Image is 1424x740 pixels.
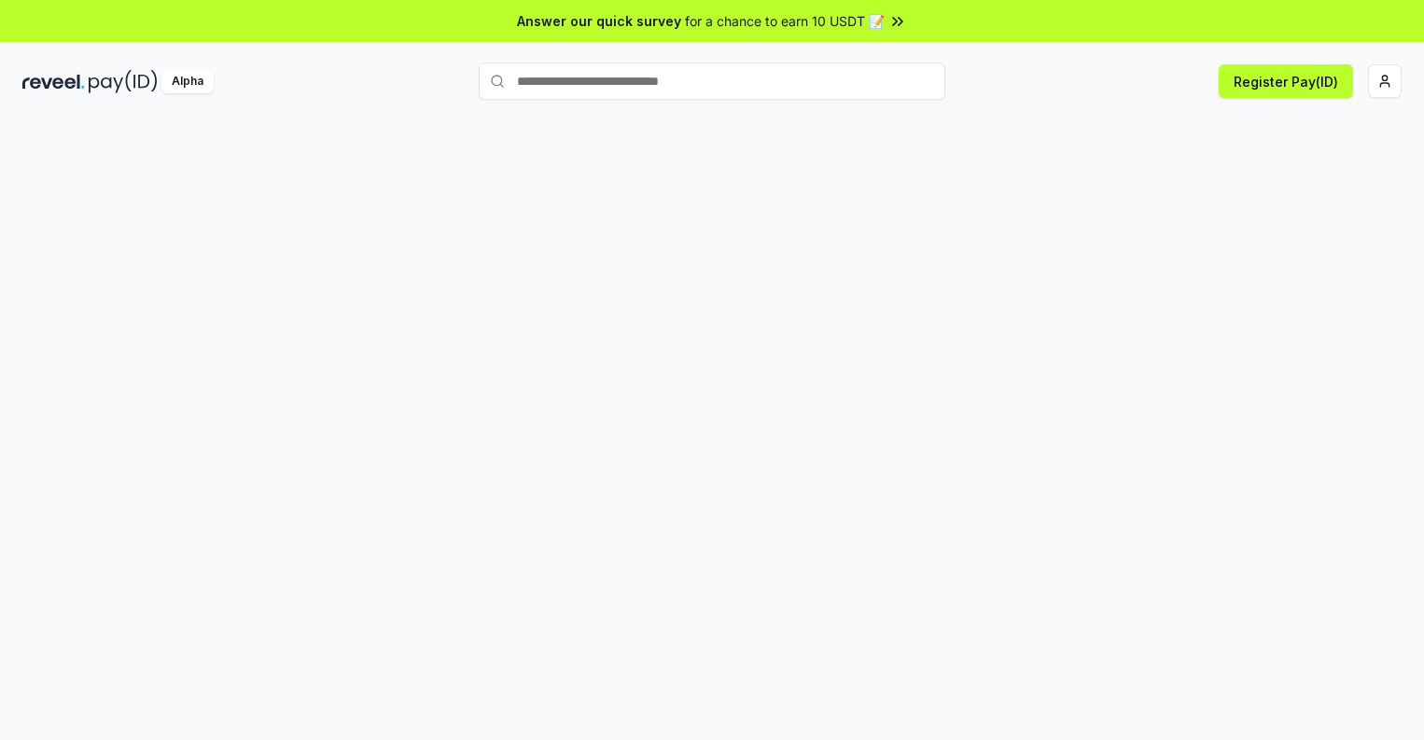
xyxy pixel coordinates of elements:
span: Answer our quick survey [517,11,681,31]
div: Alpha [161,70,214,93]
button: Register Pay(ID) [1219,64,1353,98]
img: pay_id [89,70,158,93]
img: reveel_dark [22,70,85,93]
span: for a chance to earn 10 USDT 📝 [685,11,885,31]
